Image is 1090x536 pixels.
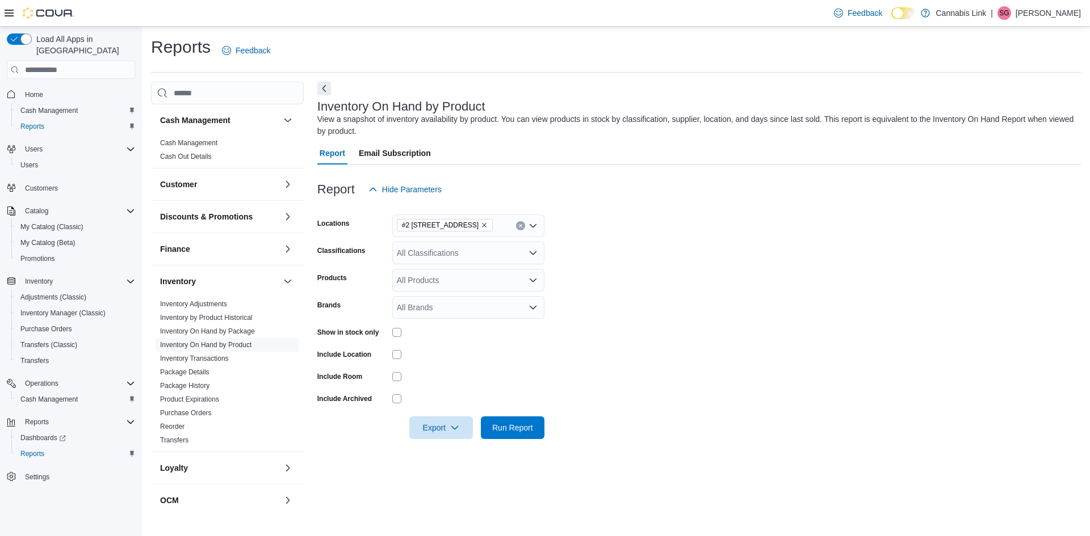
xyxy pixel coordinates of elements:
h3: Finance [160,243,190,255]
span: Inventory On Hand by Package [160,327,255,336]
a: Reports [16,120,49,133]
span: Settings [20,470,135,484]
div: Smriti Garg [997,6,1011,20]
button: Cash Management [281,113,295,127]
span: Package Details [160,368,209,377]
span: Settings [25,472,49,482]
button: Reports [20,415,53,429]
span: Promotions [20,254,55,263]
h3: Inventory On Hand by Product [317,100,485,113]
a: Feedback [829,2,887,24]
label: Locations [317,219,350,228]
button: Catalog [2,203,140,219]
a: Adjustments (Classic) [16,290,91,304]
button: Reports [2,414,140,430]
span: Inventory Transactions [160,354,229,363]
a: Product Expirations [160,395,219,403]
a: My Catalog (Classic) [16,220,88,234]
span: Customers [25,184,58,193]
span: Home [25,90,43,99]
button: Cash Management [160,115,279,126]
span: Cash Management [20,395,78,404]
button: OCM [160,495,279,506]
h3: OCM [160,495,179,506]
button: Open list of options [529,303,538,312]
button: Cash Management [11,391,140,407]
span: Report [320,142,345,164]
input: Dark Mode [891,7,915,19]
label: Include Location [317,350,371,359]
h3: Customer [160,179,197,190]
div: Inventory [151,297,304,451]
span: Catalog [25,206,48,216]
span: Inventory Adjustments [160,299,227,309]
span: Inventory [20,275,135,288]
span: Hide Parameters [382,184,442,195]
a: Cash Out Details [160,153,212,161]
button: Open list of options [529,221,538,230]
a: Home [20,88,48,102]
span: Home [20,87,135,101]
span: Catalog [20,204,135,218]
span: Inventory [25,277,53,286]
button: Cash Management [11,103,140,119]
button: Hide Parameters [364,178,446,201]
button: OCM [281,493,295,507]
button: Inventory [2,273,140,289]
a: Dashboards [16,431,70,445]
a: Settings [20,470,54,484]
button: Inventory [160,276,279,287]
span: Reports [16,120,135,133]
button: Clear input [516,221,525,230]
label: Classifications [317,246,366,255]
button: Reports [11,119,140,134]
h3: Report [317,183,355,196]
button: Users [2,141,140,157]
img: Cova [23,7,74,19]
label: Include Room [317,372,362,381]
button: Purchase Orders [11,321,140,337]
a: Cash Management [16,104,82,117]
span: Package History [160,381,209,390]
button: Remove #2 1149 Western Rd. from selection in this group [481,222,488,229]
button: Transfers (Classic) [11,337,140,353]
a: My Catalog (Beta) [16,236,80,250]
a: Inventory by Product Historical [160,314,253,322]
button: My Catalog (Classic) [11,219,140,235]
a: Users [16,158,43,172]
p: | [991,6,993,20]
button: My Catalog (Beta) [11,235,140,251]
span: Customers [20,181,135,195]
span: Users [16,158,135,172]
a: Inventory Manager (Classic) [16,306,110,320]
span: Reports [16,447,135,461]
span: Dark Mode [891,19,892,20]
button: Discounts & Promotions [281,210,295,223]
button: Settings [2,469,140,485]
label: Products [317,273,347,282]
a: Package Details [160,368,209,376]
span: Users [25,145,43,154]
h3: Inventory [160,276,196,287]
span: Transfers (Classic) [20,340,77,349]
span: Feedback [848,7,882,19]
span: Email Subscription [359,142,431,164]
span: Dashboards [20,433,66,442]
button: Transfers [11,353,140,369]
span: Cash Management [16,392,135,406]
button: Inventory [20,275,57,288]
button: Finance [281,242,295,256]
button: Operations [20,377,63,390]
a: Reports [16,447,49,461]
span: Inventory Manager (Classic) [16,306,135,320]
span: My Catalog (Classic) [16,220,135,234]
span: Inventory by Product Historical [160,313,253,322]
span: Users [20,161,38,170]
button: Catalog [20,204,53,218]
button: Customer [160,179,279,190]
a: Package History [160,382,209,390]
span: Inventory Manager (Classic) [20,309,106,318]
button: Home [2,86,140,102]
a: Customers [20,182,62,195]
h3: Loyalty [160,462,188,474]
